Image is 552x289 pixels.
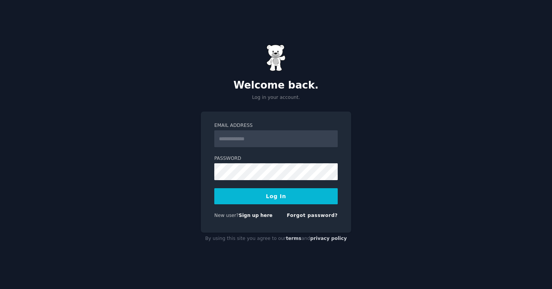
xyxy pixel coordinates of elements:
[214,122,338,129] label: Email Address
[287,213,338,218] a: Forgot password?
[214,213,239,218] span: New user?
[214,155,338,162] label: Password
[286,236,301,241] a: terms
[201,94,351,101] p: Log in your account.
[214,188,338,204] button: Log In
[201,233,351,245] div: By using this site you agree to our and
[239,213,273,218] a: Sign up here
[266,44,286,71] img: Gummy Bear
[201,79,351,92] h2: Welcome back.
[310,236,347,241] a: privacy policy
